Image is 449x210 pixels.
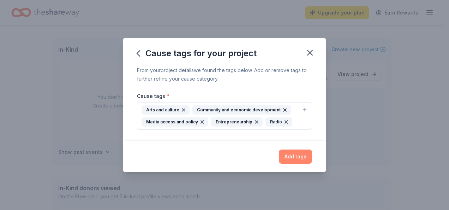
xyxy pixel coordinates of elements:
[265,117,292,127] div: Radio
[137,93,169,100] label: Cause tags
[137,102,312,130] button: Arts and cultureCommunity and economic developmentMedia access and policyEntrepreneurshipRadio
[211,117,263,127] div: Entrepreneurship
[279,150,312,164] button: Add tags
[142,117,208,127] div: Media access and policy
[192,105,291,115] div: Community and economic development
[142,105,190,115] div: Arts and culture
[137,66,312,83] div: From your project details we found the tags below. Add or remove tags to further refine your caus...
[137,48,257,59] div: Cause tags for your project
